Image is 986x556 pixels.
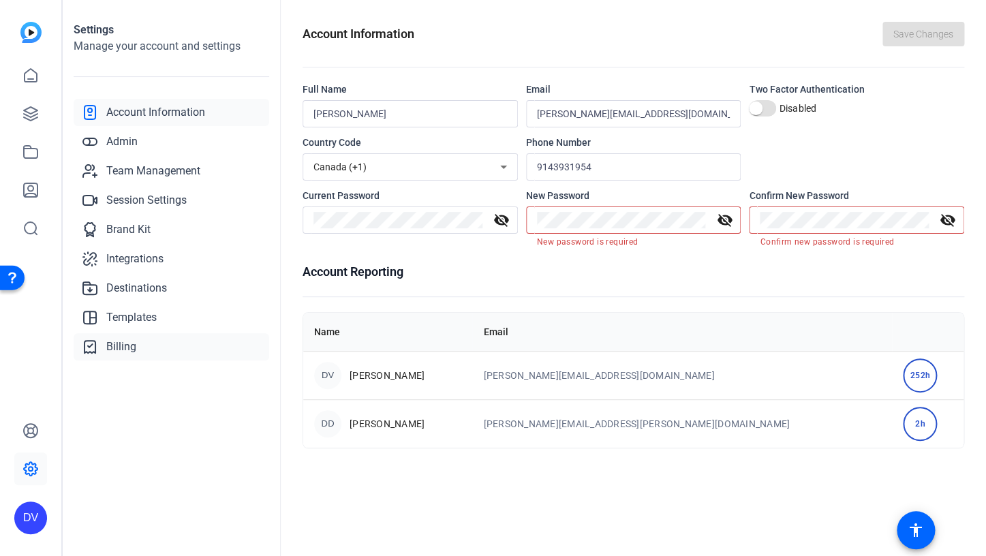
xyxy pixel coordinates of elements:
[776,102,816,115] label: Disabled
[303,82,518,96] div: Full Name
[74,333,269,360] a: Billing
[931,212,964,228] mat-icon: visibility_off
[20,22,42,43] img: blue-gradient.svg
[106,163,200,179] span: Team Management
[74,128,269,155] a: Admin
[903,358,937,392] div: 252h
[313,161,367,172] span: Canada (+1)
[303,25,414,44] h1: Account Information
[74,304,269,331] a: Templates
[74,22,269,38] h1: Settings
[526,136,741,149] div: Phone Number
[526,82,741,96] div: Email
[106,280,167,296] span: Destinations
[14,501,47,534] div: DV
[303,262,964,281] h1: Account Reporting
[749,189,964,202] div: Confirm New Password
[106,192,187,208] span: Session Settings
[106,309,157,326] span: Templates
[903,407,937,441] div: 2h
[350,417,425,431] span: [PERSON_NAME]
[485,212,518,228] mat-icon: visibility_off
[314,362,341,389] div: DV
[74,245,269,273] a: Integrations
[472,351,892,399] td: [PERSON_NAME][EMAIL_ADDRESS][DOMAIN_NAME]
[537,234,730,247] mat-error: New password is required
[74,187,269,214] a: Session Settings
[749,82,964,96] div: Two Factor Authentication
[708,212,741,228] mat-icon: visibility_off
[106,104,205,121] span: Account Information
[74,99,269,126] a: Account Information
[106,134,138,150] span: Admin
[537,159,730,175] input: Enter your phone number...
[760,234,953,247] mat-error: Confirm new password is required
[472,399,892,448] td: [PERSON_NAME][EMAIL_ADDRESS][PERSON_NAME][DOMAIN_NAME]
[303,189,518,202] div: Current Password
[526,189,741,202] div: New Password
[74,275,269,302] a: Destinations
[74,157,269,185] a: Team Management
[303,136,518,149] div: Country Code
[106,251,164,267] span: Integrations
[472,313,892,351] th: Email
[537,106,730,122] input: Enter your email...
[314,410,341,437] div: DD
[313,106,507,122] input: Enter your name...
[350,369,425,382] span: [PERSON_NAME]
[908,522,924,538] mat-icon: accessibility
[106,221,151,238] span: Brand Kit
[106,339,136,355] span: Billing
[74,216,269,243] a: Brand Kit
[74,38,269,55] h2: Manage your account and settings
[303,313,472,351] th: Name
